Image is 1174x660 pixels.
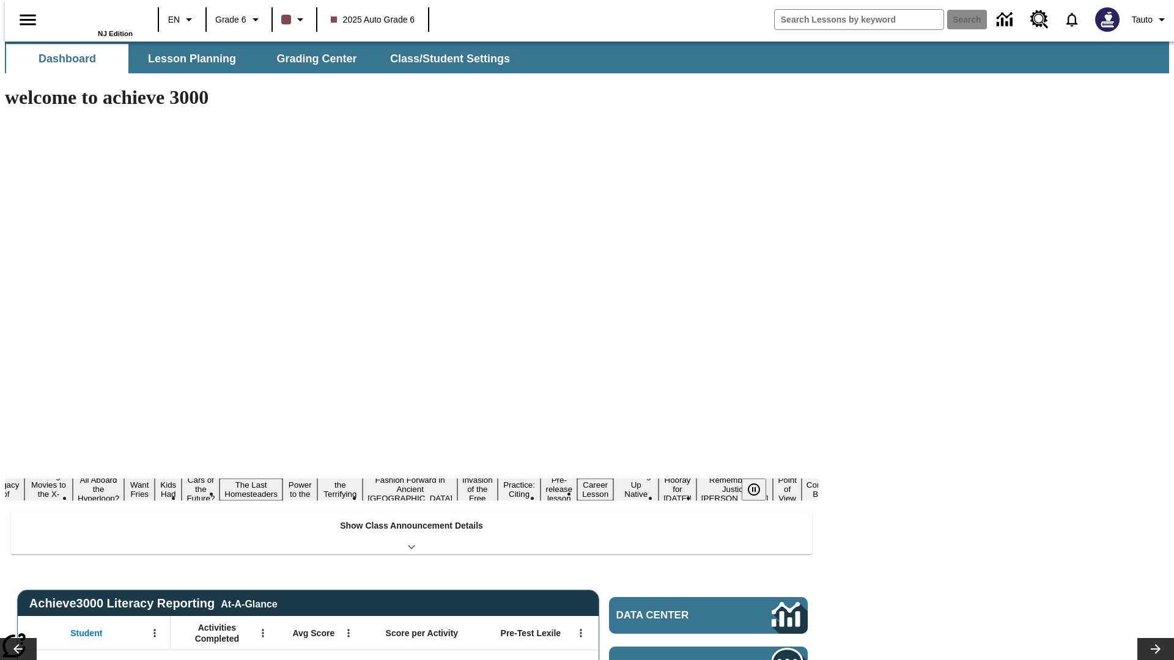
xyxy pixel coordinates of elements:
div: At-A-Glance [221,596,277,610]
button: Open Menu [146,624,164,642]
div: Show Class Announcement Details [11,512,812,554]
span: Pre-Test Lexile [501,628,561,639]
p: Show Class Announcement Details [340,519,483,532]
a: Data Center [609,597,808,634]
span: Activities Completed [177,622,257,644]
button: Slide 15 Cooking Up Native Traditions [613,469,659,510]
button: Lesson Planning [131,44,253,73]
span: 2025 Auto Grade 6 [331,13,415,26]
button: Grade: Grade 6, Select a grade [210,9,268,31]
div: SubNavbar [5,44,521,73]
button: Slide 11 The Invasion of the Free CD [457,464,498,514]
button: Lesson carousel, Next [1137,638,1174,660]
span: EN [168,13,180,26]
button: Open Menu [339,624,358,642]
button: Slide 6 Cars of the Future? [182,474,220,505]
a: Notifications [1056,4,1088,35]
span: Achieve3000 Literacy Reporting [29,596,278,610]
span: Student [70,628,102,639]
button: Class color is dark brown. Change class color [276,9,312,31]
div: Home [53,4,133,37]
button: Slide 2 Taking Movies to the X-Dimension [24,469,73,510]
button: Profile/Settings [1127,9,1174,31]
a: Home [53,5,133,30]
button: Dashboard [6,44,128,73]
button: Slide 12 Mixed Practice: Citing Evidence [498,469,541,510]
button: Slide 10 Fashion Forward in Ancient Rome [363,474,457,505]
span: Avg Score [292,628,334,639]
button: Slide 14 Career Lesson [577,479,613,501]
button: Select a new avatar [1088,4,1127,35]
a: Resource Center, Will open in new tab [1023,3,1056,36]
span: Grade 6 [215,13,246,26]
button: Slide 18 Point of View [773,474,801,505]
button: Slide 19 The Constitution's Balancing Act [802,469,860,510]
button: Slide 4 Do You Want Fries With That? [124,460,155,519]
span: NJ Edition [98,30,133,37]
button: Slide 5 Dirty Jobs Kids Had To Do [155,460,182,519]
button: Open side menu [10,2,46,38]
button: Grading Center [256,44,378,73]
div: SubNavbar [5,42,1169,73]
span: Tauto [1132,13,1153,26]
button: Slide 17 Remembering Justice O'Connor [696,474,773,505]
a: Data Center [989,3,1023,37]
button: Slide 7 The Last Homesteaders [220,479,282,501]
button: Slide 16 Hooray for Constitution Day! [659,474,696,505]
button: Slide 3 All Aboard the Hyperloop? [73,474,124,505]
button: Slide 13 Pre-release lesson [541,474,577,505]
button: Slide 9 Attack of the Terrifying Tomatoes [317,469,363,510]
button: Slide 8 Solar Power to the People [282,469,318,510]
img: Avatar [1095,7,1120,32]
h1: welcome to achieve 3000 [5,86,818,109]
button: Open Menu [572,624,590,642]
span: Data Center [616,609,731,621]
span: Score per Activity [386,628,459,639]
button: Class/Student Settings [380,44,520,73]
div: Pause [742,479,778,501]
button: Pause [742,479,766,501]
button: Language: EN, Select a language [163,9,202,31]
button: Open Menu [254,624,272,642]
input: search field [775,10,943,29]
